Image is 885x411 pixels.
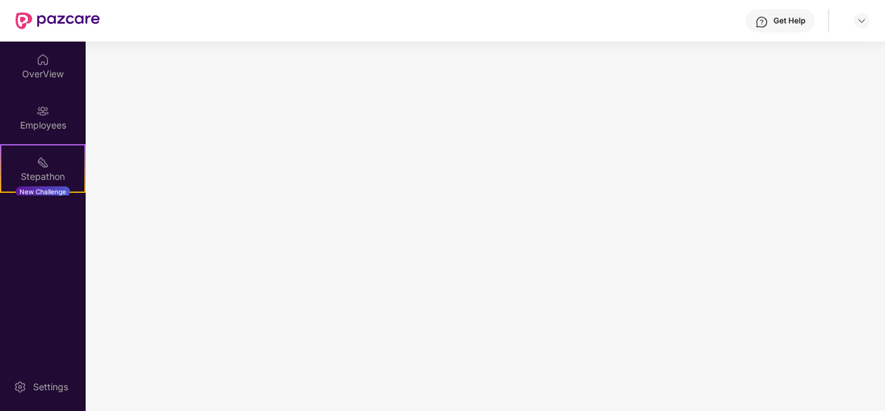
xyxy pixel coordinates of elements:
[14,380,27,393] img: svg+xml;base64,PHN2ZyBpZD0iU2V0dGluZy0yMHgyMCIgeG1sbnM9Imh0dHA6Ly93d3cudzMub3JnLzIwMDAvc3ZnIiB3aW...
[16,12,100,29] img: New Pazcare Logo
[1,170,84,183] div: Stepathon
[36,156,49,169] img: svg+xml;base64,PHN2ZyB4bWxucz0iaHR0cDovL3d3dy53My5vcmcvMjAwMC9zdmciIHdpZHRoPSIyMSIgaGVpZ2h0PSIyMC...
[29,380,72,393] div: Settings
[36,53,49,66] img: svg+xml;base64,PHN2ZyBpZD0iSG9tZSIgeG1sbnM9Imh0dHA6Ly93d3cudzMub3JnLzIwMDAvc3ZnIiB3aWR0aD0iMjAiIG...
[773,16,805,26] div: Get Help
[755,16,768,29] img: svg+xml;base64,PHN2ZyBpZD0iSGVscC0zMngzMiIgeG1sbnM9Imh0dHA6Ly93d3cudzMub3JnLzIwMDAvc3ZnIiB3aWR0aD...
[856,16,867,26] img: svg+xml;base64,PHN2ZyBpZD0iRHJvcGRvd24tMzJ4MzIiIHhtbG5zPSJodHRwOi8vd3d3LnczLm9yZy8yMDAwL3N2ZyIgd2...
[36,105,49,118] img: svg+xml;base64,PHN2ZyBpZD0iRW1wbG95ZWVzIiB4bWxucz0iaHR0cDovL3d3dy53My5vcmcvMjAwMC9zdmciIHdpZHRoPS...
[16,186,70,197] div: New Challenge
